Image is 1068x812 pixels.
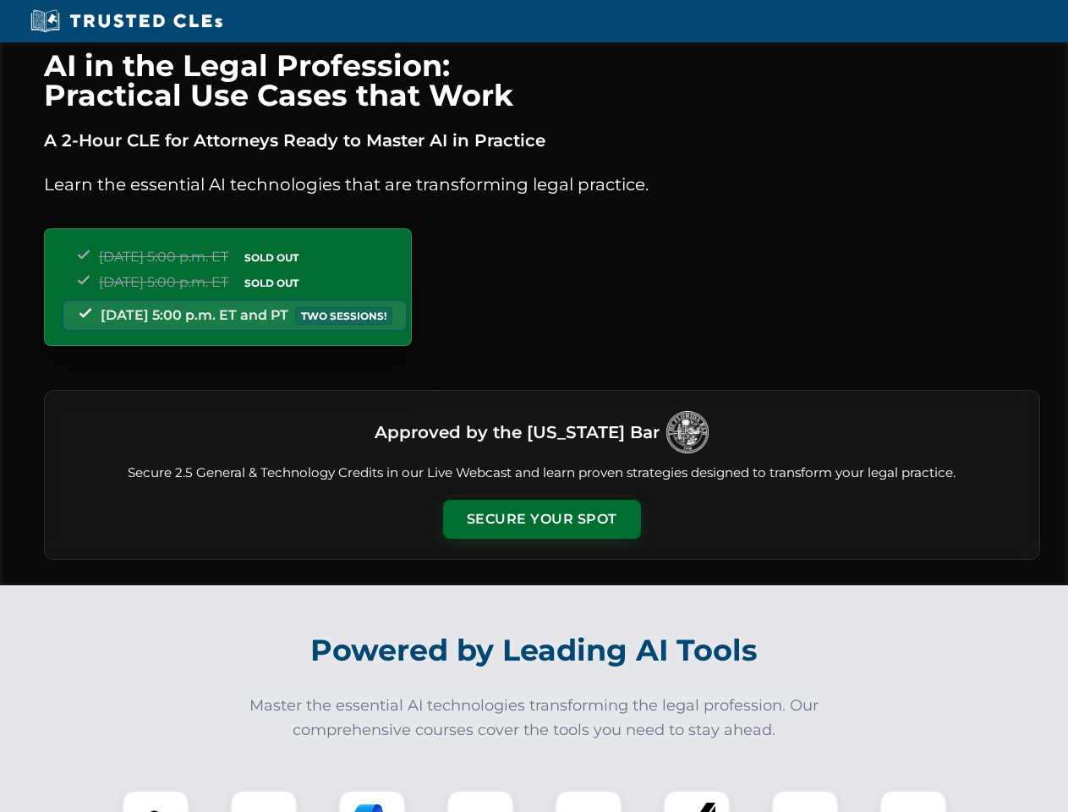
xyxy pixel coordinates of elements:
p: Secure 2.5 General & Technology Credits in our Live Webcast and learn proven strategies designed ... [65,464,1019,483]
h1: AI in the Legal Profession: Practical Use Cases that Work [44,51,1040,110]
h2: Powered by Leading AI Tools [66,621,1003,680]
span: [DATE] 5:00 p.m. ET [99,274,228,290]
h3: Approved by the [US_STATE] Bar [375,417,660,447]
img: Logo [666,411,709,453]
p: A 2-Hour CLE for Attorneys Ready to Master AI in Practice [44,127,1040,154]
span: SOLD OUT [238,249,304,266]
p: Master the essential AI technologies transforming the legal profession. Our comprehensive courses... [238,694,830,743]
span: SOLD OUT [238,274,304,292]
span: [DATE] 5:00 p.m. ET [99,249,228,265]
p: Learn the essential AI technologies that are transforming legal practice. [44,171,1040,198]
button: Secure Your Spot [443,500,641,539]
img: Trusted CLEs [25,8,227,34]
